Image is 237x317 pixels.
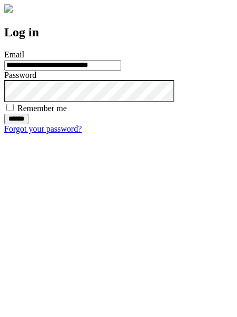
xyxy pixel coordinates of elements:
[4,50,24,59] label: Email
[4,71,36,80] label: Password
[4,25,233,39] h2: Log in
[4,124,82,133] a: Forgot your password?
[17,104,67,113] label: Remember me
[4,4,13,13] img: logo-4e3dc11c47720685a147b03b5a06dd966a58ff35d612b21f08c02c0306f2b779.png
